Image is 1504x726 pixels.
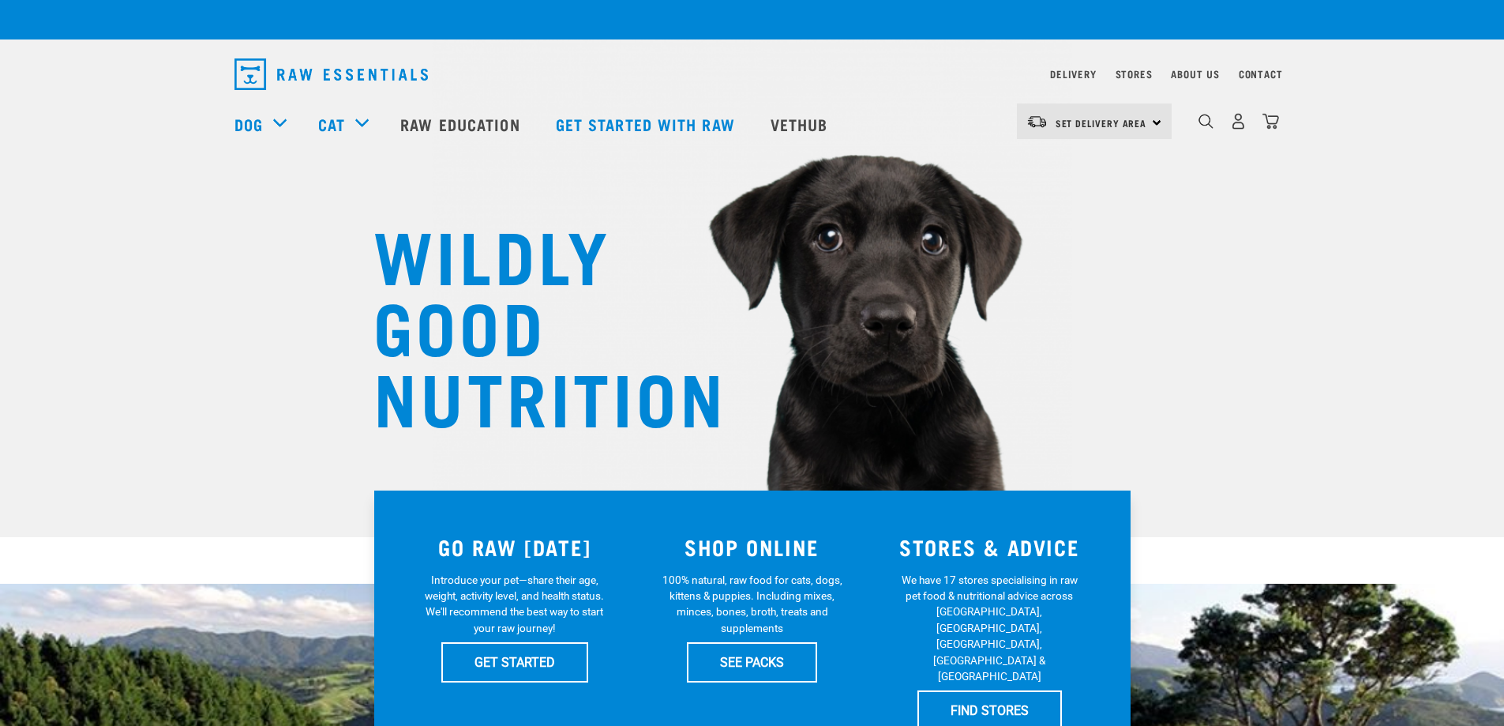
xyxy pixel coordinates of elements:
[422,572,607,637] p: Introduce your pet—share their age, weight, activity level, and health status. We'll recommend th...
[318,112,345,136] a: Cat
[897,572,1082,685] p: We have 17 stores specialising in raw pet food & nutritional advice across [GEOGRAPHIC_DATA], [GE...
[1056,120,1147,126] span: Set Delivery Area
[659,572,845,637] p: 100% natural, raw food for cats, dogs, kittens & puppies. Including mixes, minces, bones, broth, ...
[406,535,624,559] h3: GO RAW [DATE]
[373,217,689,431] h1: WILDLY GOOD NUTRITION
[1230,113,1247,130] img: user.png
[441,642,588,682] a: GET STARTED
[1116,71,1153,77] a: Stores
[1198,114,1213,129] img: home-icon-1@2x.png
[1050,71,1096,77] a: Delivery
[643,535,861,559] h3: SHOP ONLINE
[880,535,1099,559] h3: STORES & ADVICE
[1026,115,1048,129] img: van-moving.png
[234,58,428,90] img: Raw Essentials Logo
[384,92,539,156] a: Raw Education
[1239,71,1283,77] a: Contact
[222,52,1283,96] nav: dropdown navigation
[687,642,817,682] a: SEE PACKS
[1262,113,1279,130] img: home-icon@2x.png
[755,92,848,156] a: Vethub
[540,92,755,156] a: Get started with Raw
[1171,71,1219,77] a: About Us
[234,112,263,136] a: Dog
